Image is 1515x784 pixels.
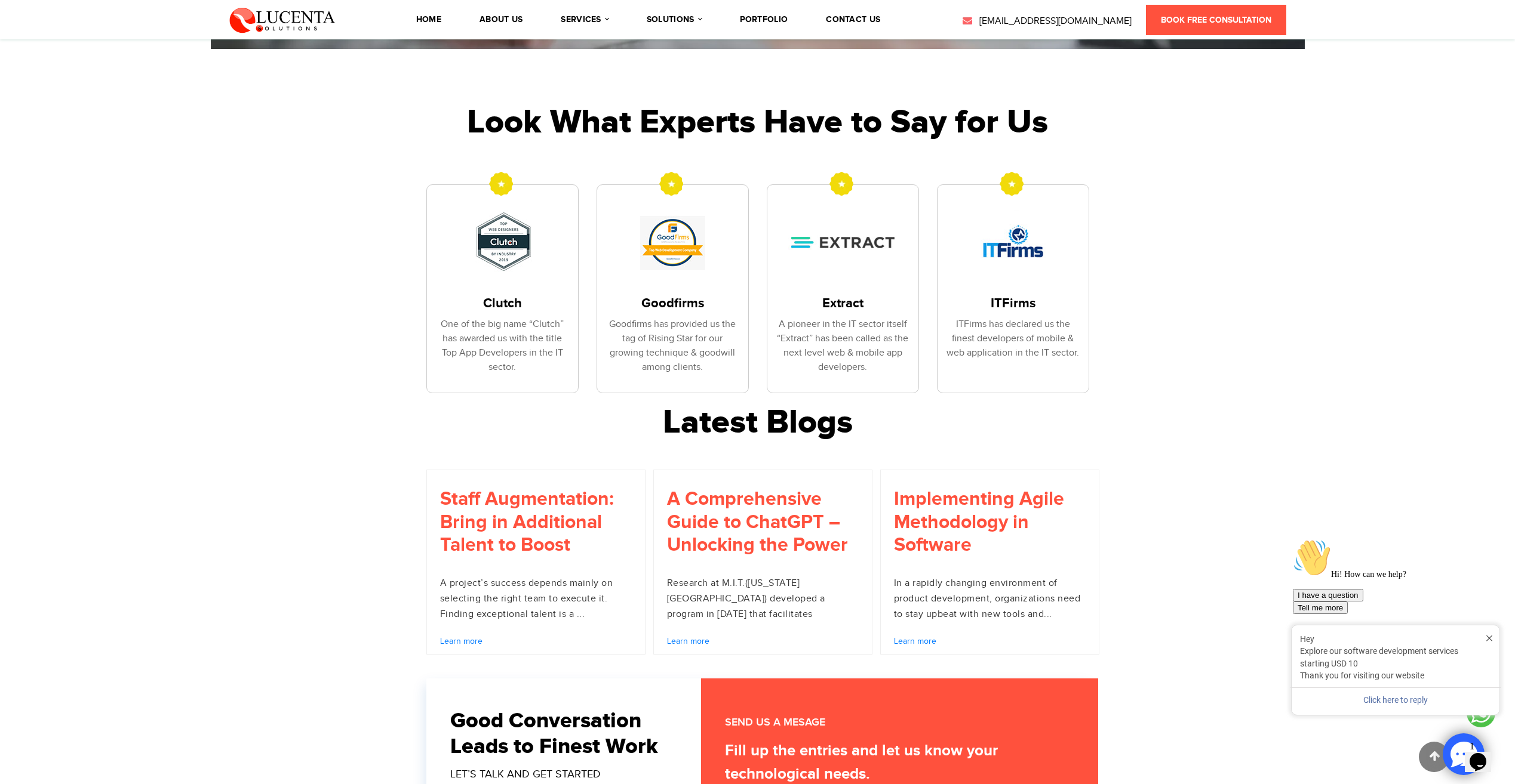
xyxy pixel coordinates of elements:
[480,16,523,24] a: About Us
[961,14,1132,29] a: [EMAIL_ADDRESS][DOMAIN_NAME]
[667,576,859,624] p: Research at M.I.T.([US_STATE][GEOGRAPHIC_DATA]) developed a program in [DATE] that facilitates se...
[1465,736,1503,772] iframe: chat widget
[826,16,880,24] a: contact us
[436,317,569,375] div: One of the big name “Clutch” has awarded us with the title Top App Developers in the IT sector.
[1443,733,1485,775] a: Open Proprfos Chat Panel
[436,296,569,311] h3: Clutch
[725,714,1074,730] div: SEND US A MESAGE
[640,210,705,276] img: GoodFirms
[606,317,739,375] div: Goodfirms has provided us the tag of Rising Star for our growing technique & goodwill among clients.
[894,637,936,646] a: Learn more
[5,67,60,80] button: Tell me more
[426,184,579,393] a: Clutch Clutch One of the big name “Clutch” has awarded us with the title Top App Developers in th...
[440,487,614,557] a: Staff Augmentation: Bring in Additional Talent to Boost
[894,576,1086,624] p: In a rapidly changing environment of product development, organizations need to stay upbeat with ...
[667,487,848,625] a: A Comprehensive Guide to ChatGPT – Unlocking the Power of AI-Powered Conversational Writing
[667,637,709,646] a: Learn more
[937,184,1089,393] a: ITFirms ITFirms ITFirms has declared us the finest developers of mobile & web application in the ...
[981,210,1046,276] img: ITFirms
[5,5,43,43] img: :wave:
[561,16,608,24] a: services
[416,16,441,24] a: Home
[947,296,1080,311] h3: ITFirms
[5,55,75,67] button: I have a question
[450,708,668,760] h2: Good Conversation Leads to Finest Work
[894,487,1064,625] a: Implementing Agile Methodology in Software Development: A Comprehensive Guide
[229,6,336,33] img: Lucenta Solutions
[426,103,1089,143] h2: Look What Experts Have to Say for Us
[440,576,632,624] p: A project’s success depends mainly on selecting the right team to execute it. Finding exceptional...
[450,766,668,782] div: LET’S TALK AND GET STARTED
[740,16,788,24] a: portfolio
[440,637,483,646] a: Learn more
[470,210,535,276] img: Clutch
[597,184,749,393] a: GoodFirms Goodfirms Goodfirms has provided us the tag of Rising Star for our growing technique & ...
[776,296,909,311] h3: Extract
[776,317,909,375] div: A pioneer in the IT sector itself “Extract” has been called as the next level web & mobile app de...
[767,184,919,393] a: EXTRACT Extract A pioneer in the IT sector itself “Extract” has been called as the next level web...
[1161,15,1271,25] span: Book Free Consultation
[606,296,739,311] h3: Goodfirms
[788,231,897,255] img: EXTRACT
[947,317,1080,360] div: ITFirms has declared us the finest developers of mobile & web application in the IT sector.
[5,36,118,45] span: Hi! How can we help?
[647,16,702,24] a: solutions
[1288,534,1503,730] iframe: chat widget
[1146,5,1286,35] a: Book Free Consultation
[5,5,220,80] div: 👋Hi! How can we help?I have a questionTell me more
